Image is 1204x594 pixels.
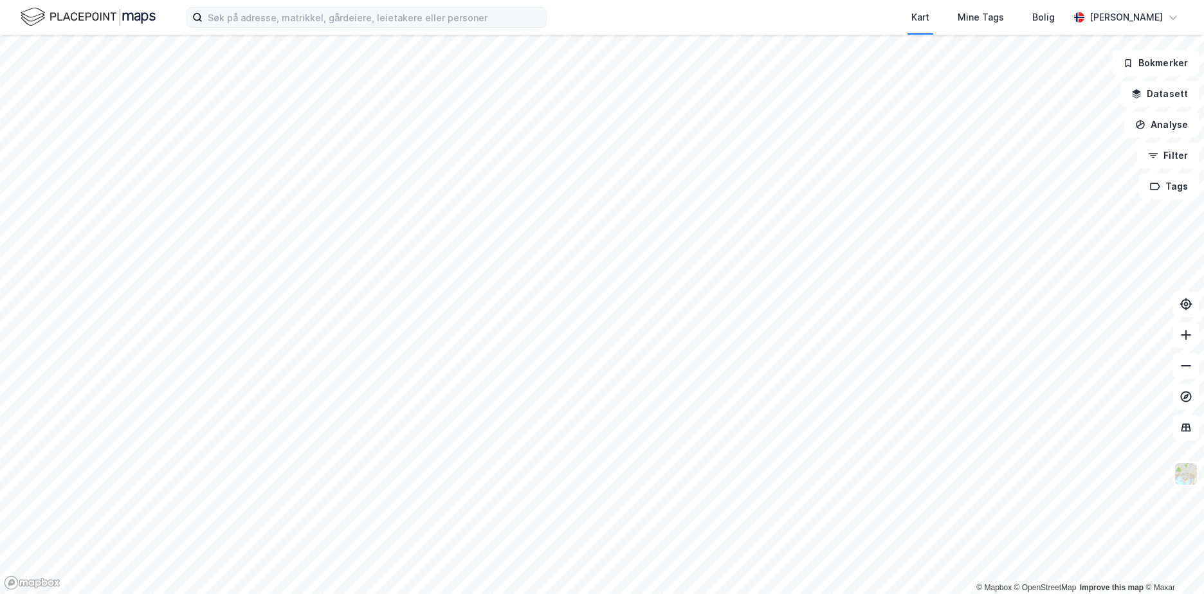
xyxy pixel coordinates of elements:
[1080,583,1144,592] a: Improve this map
[1140,532,1204,594] iframe: Chat Widget
[1120,81,1199,107] button: Datasett
[1139,174,1199,199] button: Tags
[1137,143,1199,168] button: Filter
[203,8,546,27] input: Søk på adresse, matrikkel, gårdeiere, leietakere eller personer
[1090,10,1163,25] div: [PERSON_NAME]
[4,575,60,590] a: Mapbox homepage
[1124,112,1199,138] button: Analyse
[1174,462,1198,486] img: Z
[21,6,156,28] img: logo.f888ab2527a4732fd821a326f86c7f29.svg
[976,583,1012,592] a: Mapbox
[1032,10,1055,25] div: Bolig
[958,10,1004,25] div: Mine Tags
[911,10,929,25] div: Kart
[1014,583,1077,592] a: OpenStreetMap
[1112,50,1199,76] button: Bokmerker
